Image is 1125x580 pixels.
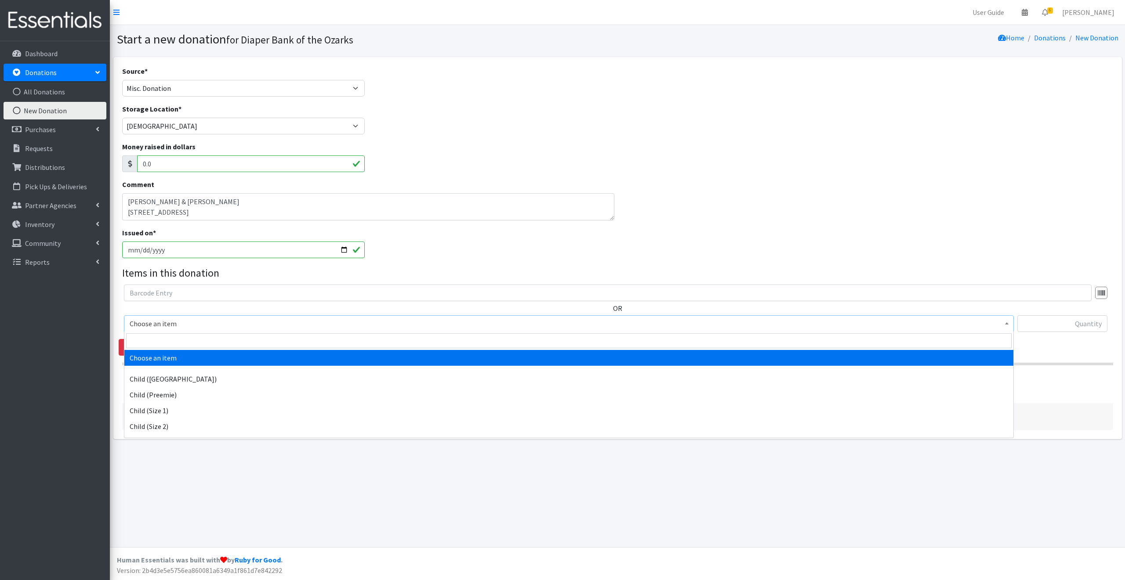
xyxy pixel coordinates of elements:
[124,371,1013,387] li: Child ([GEOGRAPHIC_DATA])
[122,179,154,190] label: Comment
[1034,33,1066,42] a: Donations
[4,64,106,81] a: Donations
[25,239,61,248] p: Community
[117,566,282,575] span: Version: 2b4d3e5e5756ea860081a6349a1f861d7e842292
[4,216,106,233] a: Inventory
[25,49,58,58] p: Dashboard
[4,197,106,214] a: Partner Agencies
[1047,7,1053,14] span: 6
[25,258,50,267] p: Reports
[4,121,106,138] a: Purchases
[25,144,53,153] p: Requests
[124,403,1013,418] li: Child (Size 1)
[153,228,156,237] abbr: required
[25,68,57,77] p: Donations
[998,33,1024,42] a: Home
[122,265,1113,281] legend: Items in this donation
[25,220,54,229] p: Inventory
[965,4,1011,21] a: User Guide
[4,45,106,62] a: Dashboard
[226,33,353,46] small: for Diaper Bank of the Ozarks
[124,315,1014,332] span: Choose an item
[4,6,106,35] img: HumanEssentials
[4,253,106,271] a: Reports
[4,83,106,101] a: All Donations
[25,201,76,210] p: Partner Agencies
[1017,315,1107,332] input: Quantity
[117,555,283,564] strong: Human Essentials was built with by .
[613,303,622,313] label: OR
[145,67,148,76] abbr: required
[4,140,106,157] a: Requests
[124,418,1013,434] li: Child (Size 2)
[124,434,1013,450] li: Child (Size 3)
[235,555,281,564] a: Ruby for Good
[119,339,163,356] a: Remove
[178,104,181,113] abbr: required
[4,234,106,252] a: Community
[25,182,87,191] p: Pick Ups & Deliveries
[122,141,196,152] label: Money raised in dollars
[4,159,106,176] a: Distributions
[1075,33,1118,42] a: New Donation
[122,227,156,238] label: Issued on
[122,66,148,76] label: Source
[124,285,1092,301] input: Barcode Entry
[25,163,65,172] p: Distributions
[124,387,1013,403] li: Child (Preemie)
[122,104,181,114] label: Storage Location
[4,178,106,195] a: Pick Ups & Deliveries
[1035,4,1055,21] a: 6
[124,350,1013,366] li: Choose an item
[25,125,56,134] p: Purchases
[130,317,1008,330] span: Choose an item
[1055,4,1121,21] a: [PERSON_NAME]
[4,102,106,119] a: New Donation
[117,32,614,47] h1: Start a new donation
